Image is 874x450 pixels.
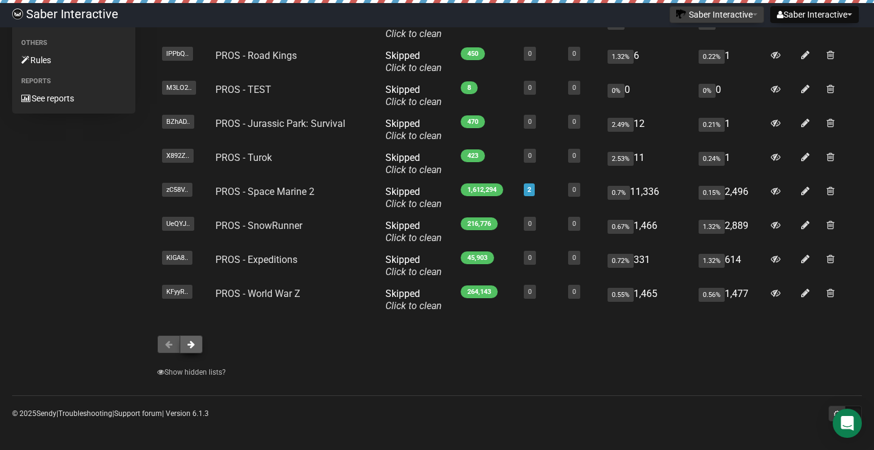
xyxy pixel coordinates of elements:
span: 2.53% [608,152,634,166]
span: M3LO2.. [162,81,196,95]
span: Skipped [385,118,442,141]
a: PROS - TEST [215,84,271,95]
td: 2,496 [694,181,766,215]
a: 0 [572,84,576,92]
span: UeQYJ.. [162,217,194,231]
a: Click to clean [385,62,442,73]
a: PROS - Turok [215,152,272,163]
a: 0 [528,254,532,262]
span: Skipped [385,288,442,312]
span: 0.67% [608,220,634,234]
a: Click to clean [385,96,442,107]
a: PROS - Expeditions [215,254,297,265]
div: Open Intercom Messenger [833,409,862,438]
span: 470 [461,115,485,128]
span: 8 [461,81,478,94]
a: 0 [572,152,576,160]
img: 1.png [676,9,686,19]
td: 12 [603,113,694,147]
span: 0.24% [699,152,725,166]
span: 0.21% [699,118,725,132]
a: Troubleshooting [58,409,112,418]
span: Skipped [385,152,442,176]
td: 1,477 [694,283,766,317]
a: 2 [527,186,531,194]
span: Skipped [385,254,442,278]
span: 1.32% [608,50,634,64]
td: 0 [694,79,766,113]
span: 264,143 [461,285,498,298]
a: 0 [572,118,576,126]
a: Click to clean [385,232,442,244]
span: KlGA8.. [162,251,192,265]
span: 1,612,294 [461,183,503,196]
td: 11,336 [603,181,694,215]
a: Click to clean [385,198,442,210]
a: Rules [12,50,135,70]
span: zC58V.. [162,183,192,197]
span: Skipped [385,84,442,107]
span: 216,776 [461,217,498,230]
span: 0.56% [699,288,725,302]
a: PROS - Jurassic Park: Survival [215,118,345,129]
span: KFyyR.. [162,285,192,299]
a: Show hidden lists? [157,368,226,377]
td: 2,889 [694,215,766,249]
li: Reports [12,74,135,89]
span: 1.32% [699,254,725,268]
span: 45,903 [461,251,494,264]
td: 331 [603,249,694,283]
a: 0 [572,220,576,228]
span: 0.7% [608,186,630,200]
td: 11 [603,147,694,181]
span: 2.49% [608,118,634,132]
td: 1 [694,147,766,181]
a: 0 [572,50,576,58]
span: 423 [461,149,485,162]
span: 0.15% [699,186,725,200]
a: Click to clean [385,28,442,39]
a: Support forum [114,409,162,418]
p: © 2025 | | | Version 6.1.3 [12,407,209,420]
a: PROS - SnowRunner [215,220,302,231]
a: 0 [528,220,532,228]
td: 614 [694,249,766,283]
a: PROS - Road Kings [215,50,297,61]
span: 450 [461,47,485,60]
span: 0% [608,84,625,98]
a: 0 [528,118,532,126]
a: Click to clean [385,266,442,278]
a: 0 [528,84,532,92]
td: 1 [694,113,766,147]
span: Skipped [385,186,442,210]
td: 1 [694,45,766,79]
a: See reports [12,89,135,108]
td: 1,465 [603,283,694,317]
a: 0 [528,50,532,58]
span: Skipped [385,50,442,73]
a: Sendy [36,409,56,418]
td: 0 [603,11,694,45]
a: 0 [572,254,576,262]
span: 1.32% [699,220,725,234]
span: 0.72% [608,254,634,268]
li: Others [12,36,135,50]
span: X892Z.. [162,149,194,163]
td: 1,466 [603,215,694,249]
span: 0.55% [608,288,634,302]
button: Saber Interactive [669,6,764,23]
a: 0 [572,186,576,194]
img: ec1bccd4d48495f5e7d53d9a520ba7e5 [12,9,23,19]
a: Click to clean [385,130,442,141]
a: PROS - World War Z [215,288,300,299]
a: Click to clean [385,164,442,176]
a: PROS - Space Marine 2 [215,186,314,197]
span: BZhAD.. [162,115,194,129]
span: lPPbQ.. [162,47,193,61]
a: Click to clean [385,300,442,312]
a: 0 [528,288,532,296]
span: Skipped [385,16,442,39]
a: 0 [528,152,532,160]
a: 0 [572,288,576,296]
span: 0.22% [699,50,725,64]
